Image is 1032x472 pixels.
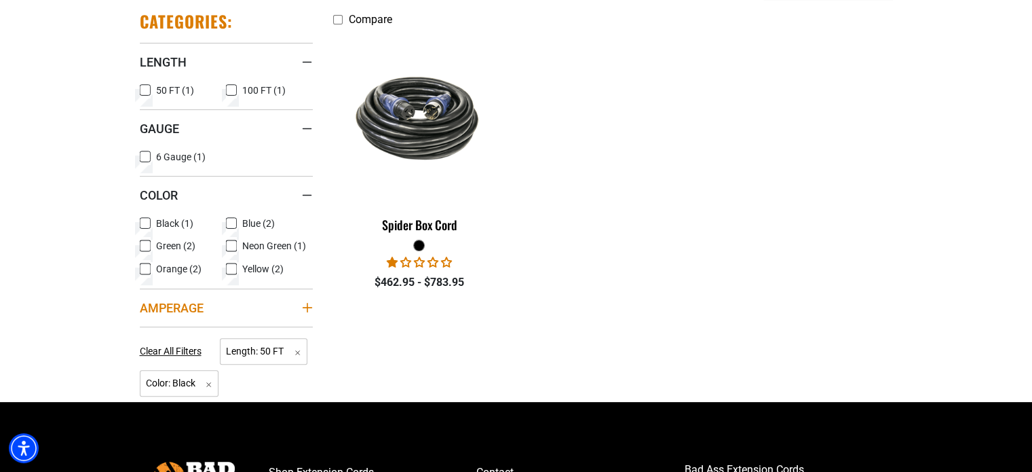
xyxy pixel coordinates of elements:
summary: Length [140,43,313,81]
span: 50 FT (1) [156,86,194,95]
img: black [334,65,505,170]
span: Gauge [140,121,179,137]
span: Blue (2) [242,219,275,228]
span: 100 FT (1) [242,86,286,95]
span: Color: Black [140,370,219,397]
span: Compare [349,13,392,26]
span: Neon Green (1) [242,241,306,251]
span: Length [140,54,187,70]
span: Green (2) [156,241,195,251]
a: Length: 50 FT [220,344,307,357]
a: black Spider Box Cord [333,33,506,239]
span: Orange (2) [156,264,202,274]
summary: Amperage [140,289,313,327]
span: 1.00 stars [387,256,452,269]
div: Accessibility Menu [9,433,39,463]
a: Color: Black [140,376,219,389]
span: Clear All Filters [140,346,202,357]
span: Yellow (2) [242,264,284,274]
span: 6 Gauge (1) [156,152,206,162]
span: Length: 50 FT [220,338,307,365]
summary: Gauge [140,109,313,147]
summary: Color [140,176,313,214]
div: $462.95 - $783.95 [333,274,506,291]
h2: Categories: [140,11,233,32]
div: Spider Box Cord [333,219,506,231]
span: Amperage [140,300,204,316]
span: Black (1) [156,219,193,228]
span: Color [140,187,178,203]
a: Clear All Filters [140,344,207,359]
